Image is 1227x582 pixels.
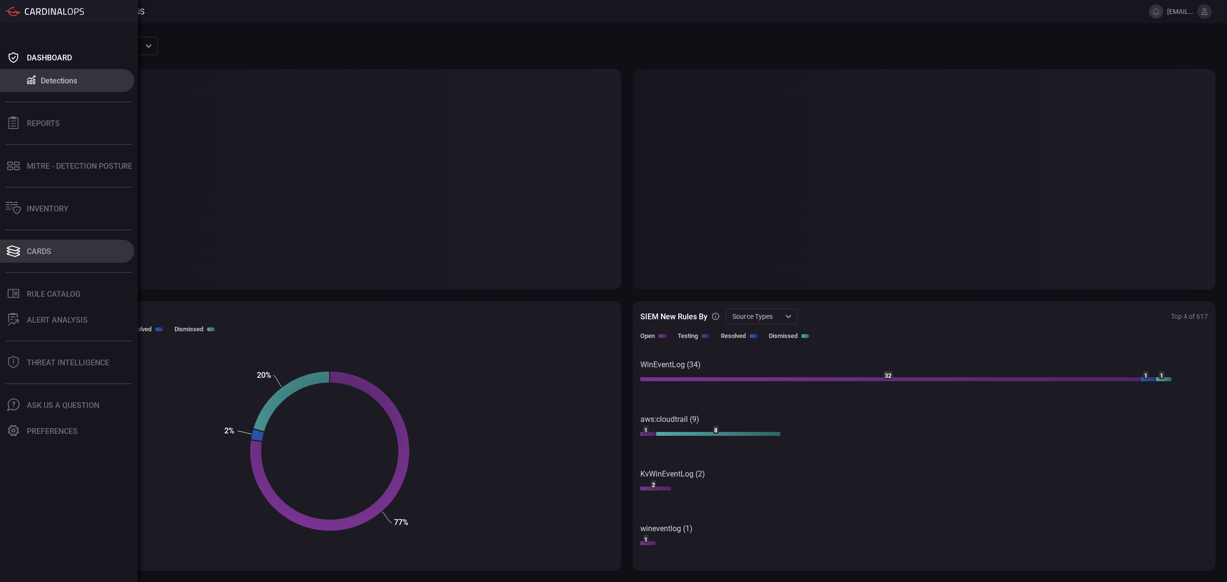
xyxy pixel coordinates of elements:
[394,518,408,527] text: 77%
[127,326,151,333] label: Resolved
[257,371,271,380] text: 20%
[640,360,701,369] text: WinEventLog (34)
[644,536,648,543] text: 1
[1144,372,1147,379] text: 1
[644,427,648,434] text: 1
[721,332,746,339] label: Resolved
[27,247,51,256] div: Cards
[224,426,234,435] text: 2%
[652,482,655,489] text: 2
[1160,372,1163,379] text: 1
[1171,313,1208,320] div: Top 4 of 617
[732,312,782,321] p: source types
[885,372,891,379] text: 32
[1167,8,1193,15] span: [EMAIL_ADDRESS][PERSON_NAME][DOMAIN_NAME]
[27,162,132,171] div: MITRE - Detection Posture
[27,290,81,299] div: Rule Catalog
[640,332,655,339] label: Open
[27,119,60,128] div: Reports
[714,427,718,434] text: 8
[27,358,109,367] div: Threat Intelligence
[174,326,203,333] label: Dismissed
[27,53,72,62] div: Dashboard
[769,332,798,339] label: Dismissed
[640,524,693,533] text: wineventlog (1)
[678,332,698,339] label: Testing
[41,76,77,85] div: Detections
[27,315,88,325] div: ALERT ANALYSIS
[27,204,69,213] div: Inventory
[640,312,707,321] h3: SIEM New Rules by
[27,401,99,410] div: Ask Us A Question
[640,469,705,478] text: KvWinEventLog (2)
[640,415,699,424] text: aws:cloudtrail (9)
[27,427,78,436] div: Preferences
